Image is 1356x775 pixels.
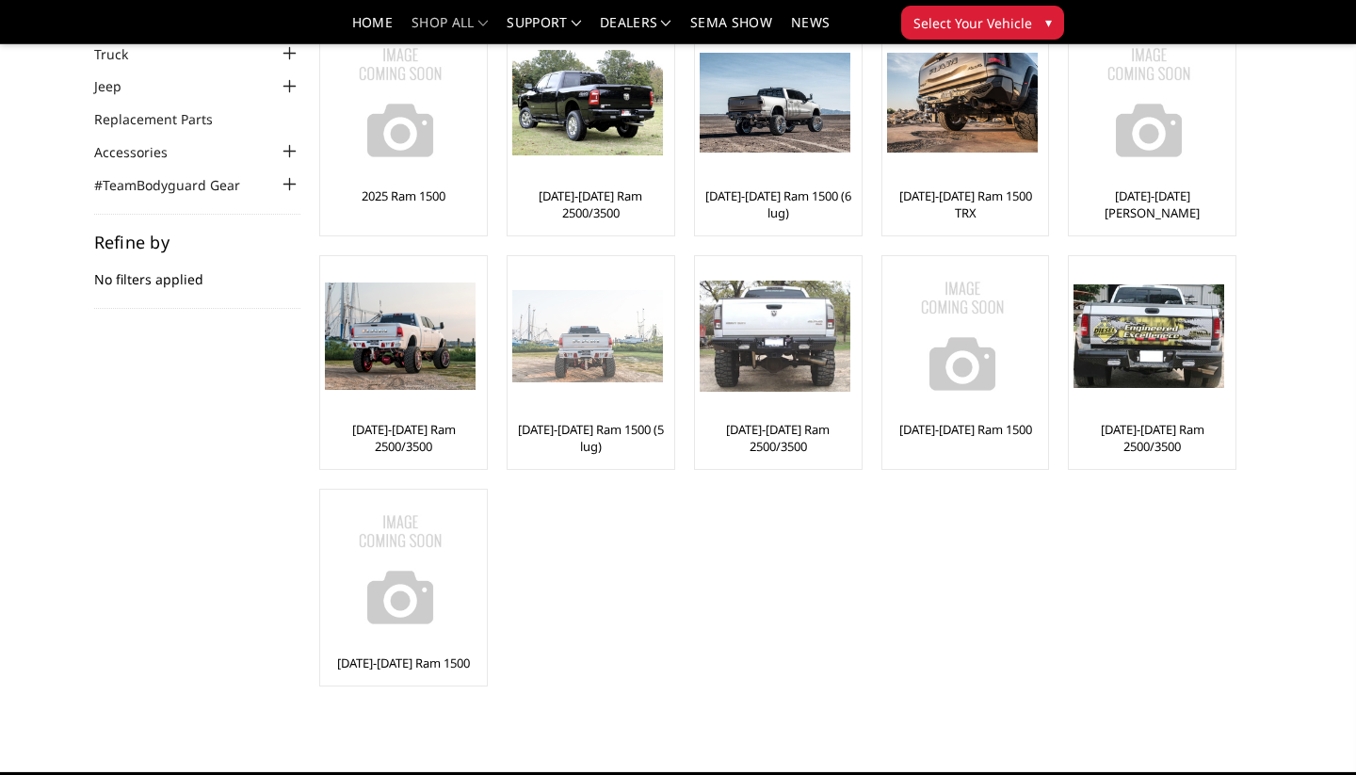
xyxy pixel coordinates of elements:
a: No Image [887,261,1044,412]
a: [DATE]-[DATE] Ram 2500/3500 [512,187,670,221]
a: SEMA Show [690,16,772,43]
a: #TeamBodyguard Gear [94,175,264,195]
img: No Image [1073,27,1224,178]
a: News [791,16,830,43]
a: Home [352,16,393,43]
a: [DATE]-[DATE] Ram 1500 [337,654,470,671]
a: No Image [325,27,482,178]
span: Select Your Vehicle [913,13,1032,33]
a: [DATE]-[DATE] Ram 2500/3500 [700,421,857,455]
img: No Image [887,261,1038,412]
a: [DATE]-[DATE] Ram 1500 TRX [887,187,1044,221]
button: Select Your Vehicle [901,6,1064,40]
span: ▾ [1045,12,1052,32]
a: shop all [412,16,488,43]
a: [DATE]-[DATE] Ram 1500 [899,421,1032,438]
a: [DATE]-[DATE] Ram 2500/3500 [1073,421,1231,455]
a: [DATE]-[DATE] Ram 1500 (6 lug) [700,187,857,221]
a: 2025 Ram 1500 [362,187,445,204]
img: No Image [325,494,476,645]
a: No Image [325,494,482,645]
a: [DATE]-[DATE] [PERSON_NAME] [1073,187,1231,221]
a: [DATE]-[DATE] Ram 2500/3500 [325,421,482,455]
div: No filters applied [94,234,301,309]
a: Replacement Parts [94,109,236,129]
img: No Image [325,27,476,178]
a: No Image [1073,27,1231,178]
a: Truck [94,44,152,64]
a: Accessories [94,142,191,162]
a: Support [507,16,581,43]
h5: Refine by [94,234,301,250]
a: [DATE]-[DATE] Ram 1500 (5 lug) [512,421,670,455]
a: Dealers [600,16,671,43]
a: Jeep [94,76,145,96]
